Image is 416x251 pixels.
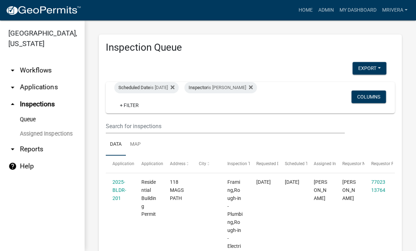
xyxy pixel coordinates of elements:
[114,82,179,93] div: is [DATE]
[336,156,365,172] datatable-header-cell: Requestor Name
[141,179,156,217] span: Residential Building Permit
[8,83,17,92] i: arrow_drop_down
[342,161,374,166] span: Requestor Name
[135,156,164,172] datatable-header-cell: Application Type
[126,133,145,156] a: Map
[371,179,385,193] a: 7702313764
[8,162,17,170] i: help
[192,156,221,172] datatable-header-cell: City
[106,119,345,133] input: Search for inspections
[170,161,185,166] span: Address
[8,145,17,153] i: arrow_drop_down
[316,4,337,17] a: Admin
[285,178,300,186] div: [DATE]
[371,161,404,166] span: Requestor Phone
[141,161,173,166] span: Application Type
[112,179,126,201] a: 2025-BLDR-201
[337,4,379,17] a: My Dashboard
[8,66,17,75] i: arrow_drop_down
[8,100,17,108] i: arrow_drop_up
[170,179,184,201] span: 118 MAGS PATH
[365,156,393,172] datatable-header-cell: Requestor Phone
[296,4,316,17] a: Home
[221,156,250,172] datatable-header-cell: Inspection Type
[106,133,126,156] a: Data
[314,179,327,201] span: Michele Rivera
[106,156,135,172] datatable-header-cell: Application
[114,99,145,112] a: + Filter
[379,4,410,17] a: mrivera
[163,156,192,172] datatable-header-cell: Address
[353,62,386,75] button: Export
[314,161,350,166] span: Assigned Inspector
[285,161,315,166] span: Scheduled Time
[189,85,208,90] span: Inspector
[118,85,150,90] span: Scheduled Date
[106,42,395,54] h3: Inspection Queue
[342,179,356,201] span: Mark Smith
[256,179,271,185] span: 09/19/2025
[112,161,134,166] span: Application
[250,156,279,172] datatable-header-cell: Requested Date
[278,156,307,172] datatable-header-cell: Scheduled Time
[184,82,257,93] div: is [PERSON_NAME]
[307,156,336,172] datatable-header-cell: Assigned Inspector
[199,161,206,166] span: City
[351,90,386,103] button: Columns
[256,161,286,166] span: Requested Date
[227,161,257,166] span: Inspection Type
